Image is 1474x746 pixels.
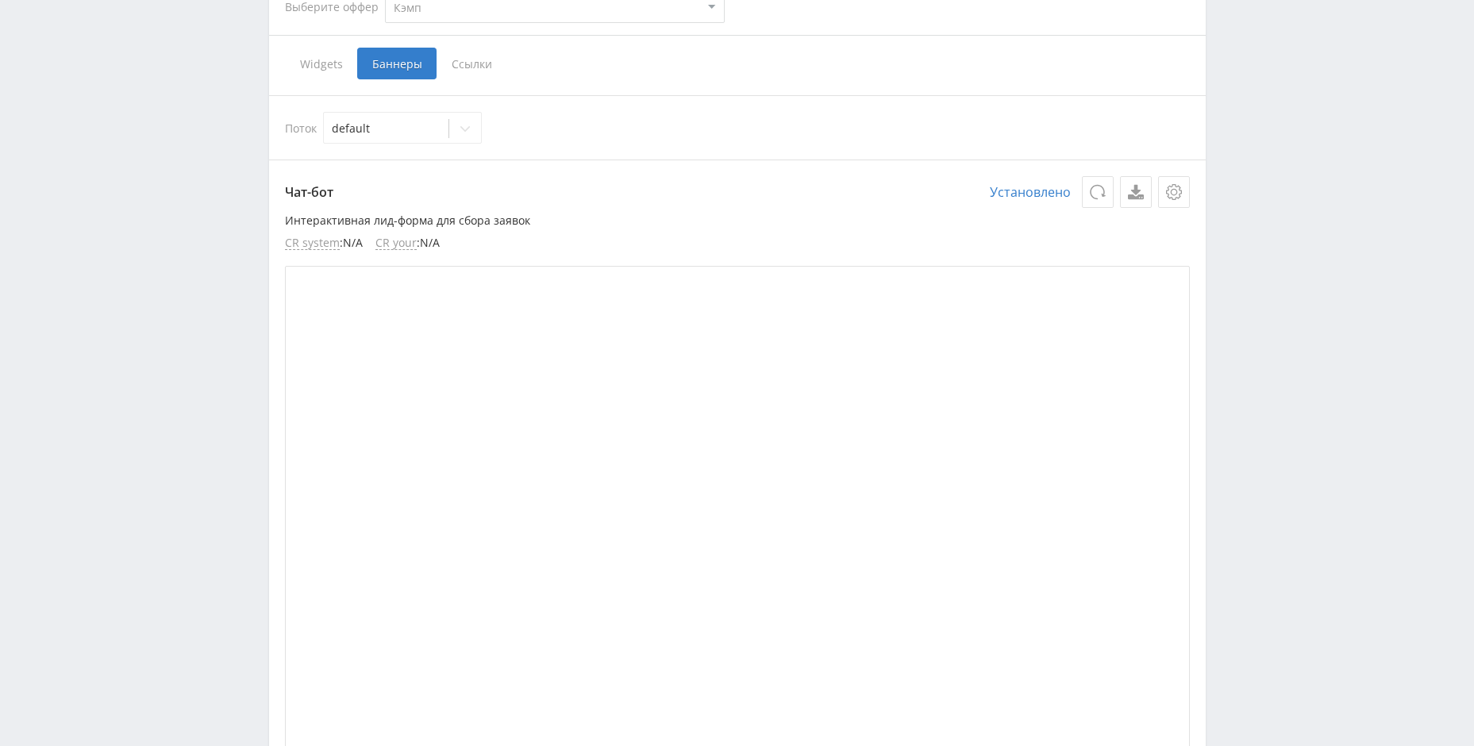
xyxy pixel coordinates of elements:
[990,176,1071,208] span: Установлено
[1120,176,1152,208] a: Скачать
[285,214,1190,227] p: Интерактивная лид-форма для сбора заявок
[1082,176,1114,208] button: Обновить
[375,236,440,250] li: : N/A
[1158,176,1190,208] button: Настройки
[285,112,1190,144] div: Поток
[285,176,1190,208] p: Чат-бот
[285,1,385,13] div: Выберите оффер
[437,48,507,79] span: Ссылки
[285,48,357,79] span: Widgets
[357,48,437,79] span: Баннеры
[285,236,340,250] span: CR system
[375,236,417,250] span: CR your
[285,236,363,250] li: : N/A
